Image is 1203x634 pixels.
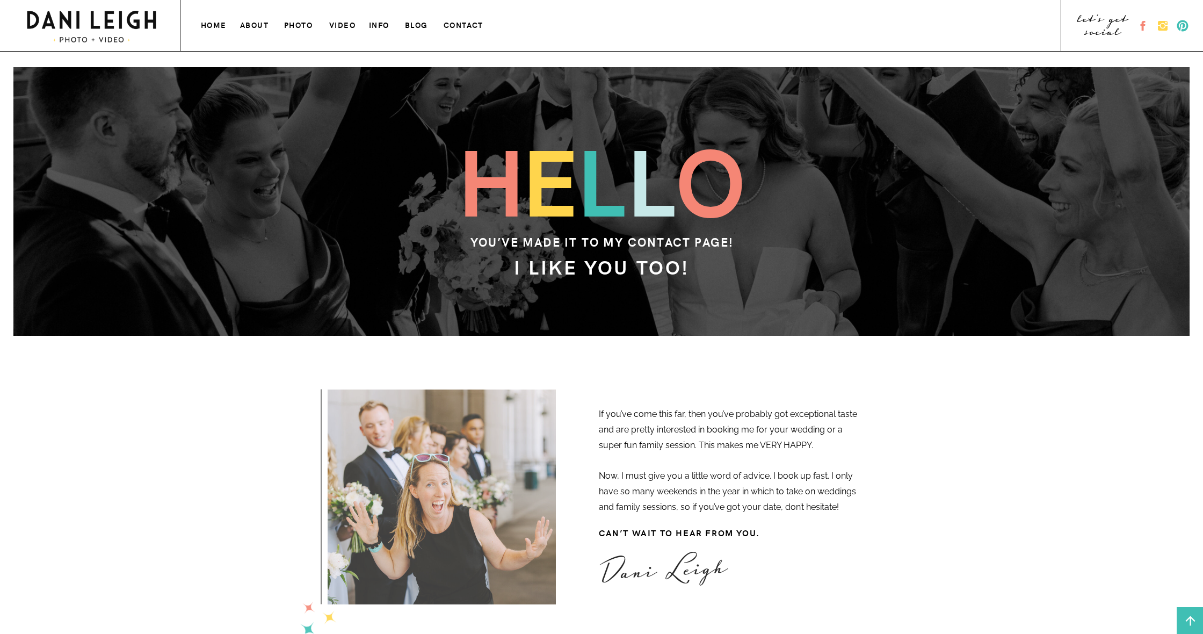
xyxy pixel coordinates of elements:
h3: h [457,92,526,206]
a: contact [444,18,486,30]
a: info [369,18,392,30]
p: If you’ve come this far, then you’ve probably got exceptional taste and are pretty interested in ... [599,407,862,513]
a: let's get social [1076,17,1130,35]
a: VIDEO [329,18,357,30]
a: home [201,18,228,30]
h3: l [576,92,632,206]
h3: l [626,92,683,206]
h3: i like you too! [426,249,778,275]
h3: You’ve made it to my contact page! [434,231,770,246]
a: about [240,18,270,30]
h3: o [676,92,746,206]
a: photo [284,18,314,30]
h3: Can’t wait to hear from you. [599,525,766,541]
a: blog [405,18,430,30]
h3: e [521,92,581,206]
